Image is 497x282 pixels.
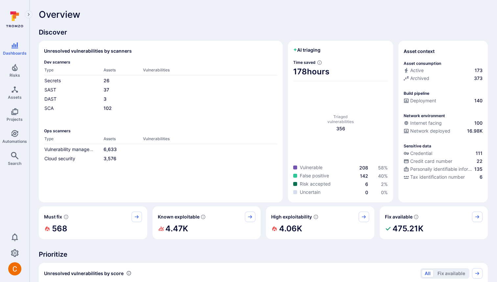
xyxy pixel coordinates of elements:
[293,60,316,65] span: Time saved
[44,78,61,83] a: Secrets
[410,120,442,126] span: Internet facing
[404,128,450,134] div: Network deployed
[26,12,31,17] i: Expand navigation menu
[404,75,429,82] div: Archived
[410,67,424,74] span: Active
[39,9,80,20] span: Overview
[414,214,419,219] svg: Vulnerabilities with fix available
[126,270,131,277] div: Number of vulnerabilities in status 'Open' 'Triaged' and 'In process' grouped by score
[404,120,483,126] a: Internet facing100
[404,120,442,126] div: Internet facing
[404,67,483,75] div: Commits seen in the last 180 days
[266,206,374,239] div: High exploitability
[8,95,22,100] span: Assets
[404,67,483,74] a: Active173
[422,269,434,277] button: All
[378,173,388,179] span: 40 %
[359,165,368,170] a: 208
[8,262,21,275] img: ACg8ocJuq_DPPTkXyD9OlTnVLvDrpObecjcADscmEHLMiTyEnTELew=s96-c
[410,75,429,82] span: Archived
[404,128,483,134] a: Network deployed16.98K
[381,181,388,187] a: 2%
[300,164,322,171] span: Vulnerable
[404,150,483,157] a: Credential111
[410,158,452,165] span: Credit card number
[10,73,20,78] span: Risks
[103,67,143,75] th: Assets
[104,146,117,152] a: 6,633
[201,214,206,219] svg: Confirmed exploitable by KEV
[44,136,103,144] th: Type
[410,166,473,172] span: Personally identifiable information (PII)
[378,165,388,170] a: 58%
[39,206,147,239] div: Must fix
[404,158,483,166] div: Evidence indicative of processing credit card numbers
[44,214,62,220] span: Must fix
[2,139,27,144] span: Automations
[365,181,368,187] a: 6
[404,113,445,118] p: Network environment
[44,270,124,277] span: Unresolved vulnerabilities by score
[317,60,322,65] svg: Estimated based on an average time of 30 mins needed to triage each vulnerability
[467,128,483,134] span: 16.98K
[365,190,368,195] a: 0
[39,250,488,259] span: Prioritize
[404,91,429,96] p: Build pipeline
[404,150,432,157] div: Credential
[474,120,483,126] span: 100
[475,67,483,74] span: 173
[404,174,483,182] div: Evidence indicative of processing tax identification numbers
[44,60,277,64] span: Dev scanners
[103,136,143,144] th: Assets
[410,174,465,180] span: Tax identification number
[474,75,483,82] span: 373
[477,158,483,165] span: 22
[143,136,277,144] th: Vulnerabilities
[410,128,450,134] span: Network deployed
[39,28,488,37] span: Discover
[404,166,473,172] div: Personally identifiable information (PII)
[104,156,116,161] a: 3,576
[381,181,388,187] span: 2 %
[300,181,331,187] span: Risk accepted
[404,166,483,172] a: Personally identifiable information (PII)135
[404,166,483,174] div: Evidence indicative of processing personally identifiable information
[404,75,483,82] a: Archived373
[44,156,75,161] a: Cloud security
[44,67,103,75] th: Type
[474,166,483,172] span: 135
[293,47,320,53] h2: AI triaging
[271,214,312,220] span: High exploitability
[480,174,483,180] span: 6
[44,128,277,133] span: Ops scanners
[25,11,33,18] button: Expand navigation menu
[44,146,100,152] a: Vulnerability management
[404,150,483,158] div: Evidence indicative of handling user or service credentials
[153,206,261,239] div: Known exploitable
[300,189,320,195] span: Uncertain
[360,173,368,179] a: 142
[404,97,483,104] a: Deployment140
[7,117,23,122] span: Projects
[435,269,468,277] button: Fix available
[313,214,319,219] svg: EPSS score ≥ 0.7
[381,190,388,195] span: 0 %
[104,87,109,92] a: 37
[404,174,465,180] div: Tax identification number
[385,214,413,220] span: Fix available
[165,222,188,235] h2: 4.47K
[44,96,57,102] a: DAST
[404,61,441,66] p: Asset consumption
[404,158,452,165] div: Credit card number
[52,222,67,235] h2: 568
[404,120,483,128] div: Evidence that an asset is internet facing
[404,75,483,83] div: Code repository is archived
[104,78,109,83] a: 26
[378,173,388,179] a: 40%
[404,48,435,55] span: Asset context
[279,222,302,235] h2: 4.06K
[143,67,277,75] th: Vulnerabilities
